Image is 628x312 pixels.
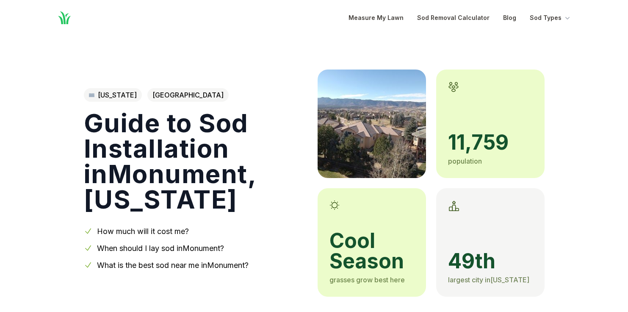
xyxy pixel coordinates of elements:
[448,157,482,165] span: population
[84,88,142,102] a: [US_STATE]
[97,227,189,236] a: How much will it cost me?
[448,132,533,153] span: 11,759
[530,13,572,23] button: Sod Types
[318,70,426,178] img: A picture of Monument
[329,276,405,284] span: grasses grow best here
[97,244,224,253] a: When should I lay sod inMonument?
[329,231,414,271] span: cool season
[448,251,533,271] span: 49th
[503,13,516,23] a: Blog
[448,276,529,284] span: largest city in [US_STATE]
[417,13,490,23] a: Sod Removal Calculator
[97,261,249,270] a: What is the best sod near me inMonument?
[349,13,404,23] a: Measure My Lawn
[84,110,304,212] h1: Guide to Sod Installation in Monument , [US_STATE]
[89,93,94,97] img: Colorado state outline
[147,88,229,102] span: [GEOGRAPHIC_DATA]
